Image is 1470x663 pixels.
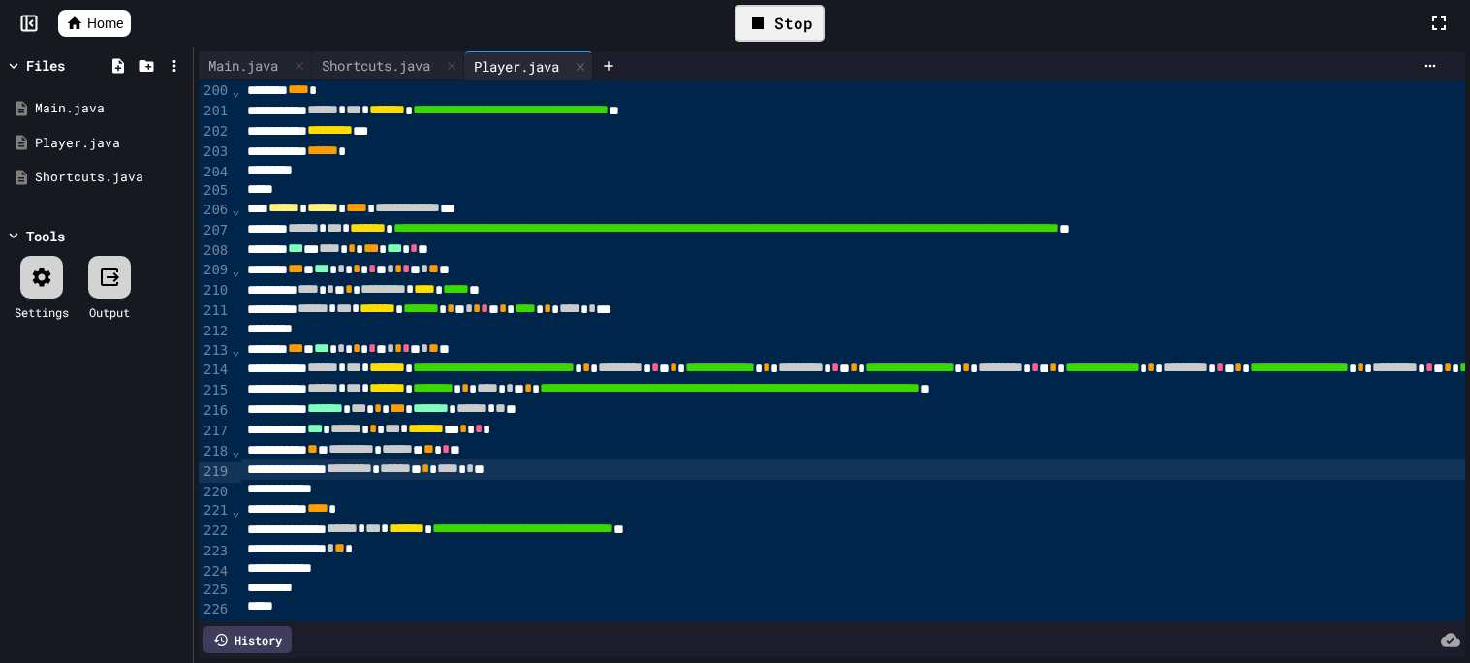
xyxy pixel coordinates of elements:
[199,619,231,640] div: 227
[199,55,288,76] div: Main.java
[199,381,231,401] div: 215
[199,521,231,542] div: 222
[199,442,231,462] div: 218
[231,202,240,217] span: Fold line
[199,581,231,600] div: 225
[735,5,825,42] div: Stop
[199,221,231,241] div: 207
[199,51,312,80] div: Main.java
[199,102,231,122] div: 201
[199,142,231,163] div: 203
[312,51,464,80] div: Shortcuts.java
[231,620,240,636] span: Fold line
[199,462,231,483] div: 219
[203,626,292,653] div: History
[199,281,231,301] div: 210
[199,301,231,322] div: 211
[199,422,231,442] div: 217
[199,542,231,562] div: 223
[199,181,231,201] div: 205
[199,201,231,221] div: 206
[199,122,231,142] div: 202
[199,501,231,521] div: 221
[58,10,131,37] a: Home
[87,14,123,33] span: Home
[231,443,240,458] span: Fold line
[231,503,240,519] span: Fold line
[199,401,231,422] div: 216
[199,483,231,502] div: 220
[231,342,240,358] span: Fold line
[199,361,231,381] div: 214
[199,322,231,341] div: 212
[199,81,231,102] div: 200
[199,562,231,582] div: 224
[199,163,231,182] div: 204
[231,83,240,99] span: Fold line
[231,263,240,278] span: Fold line
[199,341,231,362] div: 213
[312,55,440,76] div: Shortcuts.java
[199,600,231,619] div: 226
[199,261,231,281] div: 209
[199,241,231,262] div: 208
